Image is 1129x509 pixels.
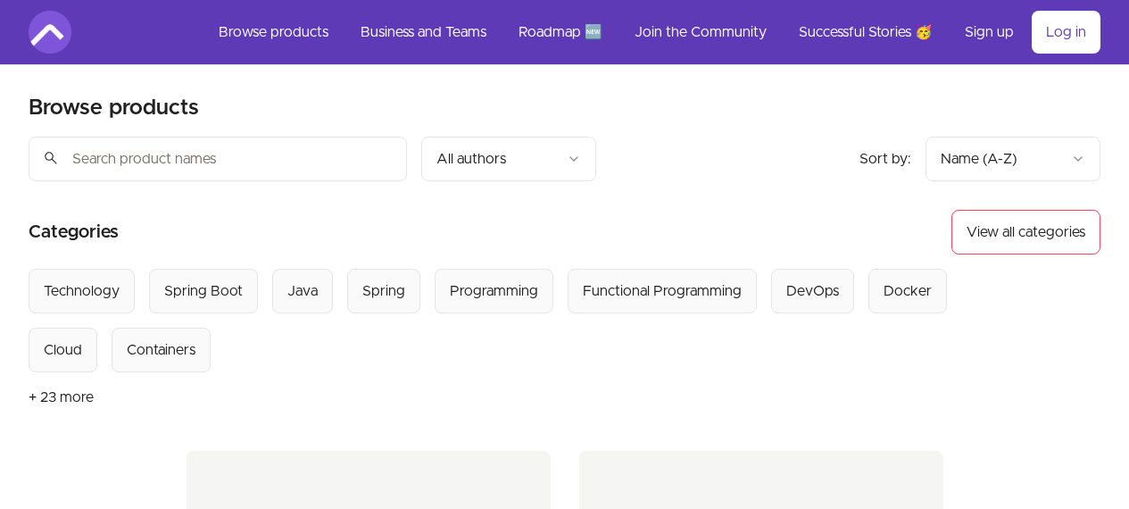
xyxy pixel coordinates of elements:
h1: Browse products [29,94,199,122]
div: Docker [884,280,932,302]
div: Java [287,280,318,302]
img: Amigoscode logo [29,11,71,54]
div: DevOps [786,280,839,302]
div: Spring Boot [164,280,243,302]
a: Browse products [204,11,343,54]
button: Product sort options [926,137,1100,181]
div: Programming [450,280,538,302]
a: Business and Teams [346,11,501,54]
button: View all categories [951,210,1100,254]
div: Containers [127,339,195,361]
a: Successful Stories 🥳 [784,11,947,54]
h2: Categories [29,210,119,254]
nav: Main [204,11,1100,54]
input: Search product names [29,137,407,181]
a: Sign up [951,11,1028,54]
span: Sort by: [859,152,911,166]
button: + 23 more [29,372,94,422]
div: Technology [44,280,120,302]
button: Filter by author [421,137,596,181]
div: Spring [362,280,405,302]
div: Functional Programming [583,280,742,302]
span: search [43,146,59,171]
a: Log in [1032,11,1100,54]
div: Cloud [44,339,82,361]
a: Join the Community [620,11,781,54]
a: Roadmap 🆕 [504,11,617,54]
